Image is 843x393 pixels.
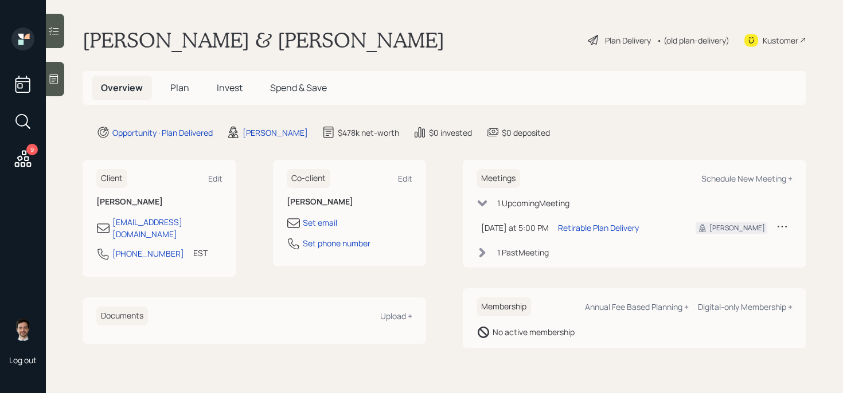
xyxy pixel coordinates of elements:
div: [EMAIL_ADDRESS][DOMAIN_NAME] [112,216,223,240]
div: Digital-only Membership + [698,301,793,312]
h1: [PERSON_NAME] & [PERSON_NAME] [83,27,444,53]
span: Invest [217,81,243,94]
div: Annual Fee Based Planning + [585,301,689,312]
div: Plan Delivery [605,34,651,46]
div: Set email [303,217,337,229]
div: [DATE] at 5:00 PM [481,222,549,234]
div: 1 Past Meeting [497,246,549,258]
img: jonah-coleman-headshot.png [11,318,34,341]
div: [PERSON_NAME] [243,127,308,139]
h6: Documents [96,306,148,325]
div: Retirable Plan Delivery [558,222,639,234]
div: Log out [9,355,37,366]
div: Upload + [380,311,412,321]
h6: Membership [477,297,531,316]
div: • (old plan-delivery) [657,34,729,46]
h6: Co-client [287,169,330,188]
div: 1 Upcoming Meeting [497,197,569,209]
div: [PHONE_NUMBER] [112,247,184,260]
div: Set phone number [303,237,370,249]
h6: Meetings [477,169,520,188]
h6: [PERSON_NAME] [287,197,413,207]
div: $0 invested [429,127,472,139]
div: Edit [398,173,412,184]
div: $478k net-worth [338,127,399,139]
h6: [PERSON_NAME] [96,197,223,207]
span: Overview [101,81,143,94]
div: $0 deposited [502,127,550,139]
h6: Client [96,169,127,188]
div: Schedule New Meeting + [701,173,793,184]
div: EST [193,247,208,259]
span: Plan [170,81,189,94]
div: Edit [208,173,223,184]
div: Opportunity · Plan Delivered [112,127,213,139]
div: No active membership [493,326,575,338]
div: 9 [26,144,38,155]
div: [PERSON_NAME] [709,223,765,233]
div: Kustomer [763,34,798,46]
span: Spend & Save [270,81,327,94]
